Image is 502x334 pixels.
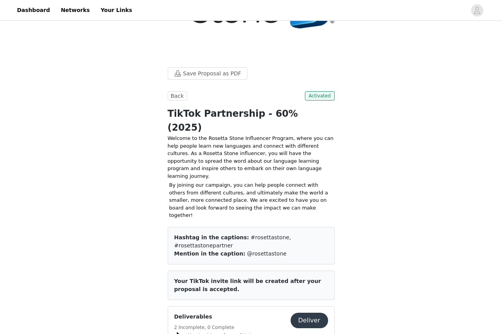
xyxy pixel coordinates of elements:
span: Hashtag in the captions: [174,234,249,240]
span: #rosettastone, #rosettastonepartner [174,234,291,249]
span: @rosettastone [247,250,286,257]
h4: Deliverables [174,313,235,321]
button: Deliver [291,313,328,328]
p: Welcome to the Rosetta Stone Influencer Program, where you can help people learn new languages an... [168,135,335,180]
a: Your Links [96,2,137,19]
button: Save Proposal as PDF [168,67,247,80]
span: Mention in the caption: [174,250,245,257]
button: Back [168,91,187,101]
a: Networks [56,2,94,19]
p: By joining our campaign, you can help people connect with others from different cultures, and ult... [169,181,333,219]
a: Dashboard [12,2,54,19]
h5: 2 Incomplete, 0 Complete [174,324,235,331]
div: avatar [473,4,481,17]
span: Activated [305,91,335,101]
h1: TikTok Partnership - 60% (2025) [168,107,335,135]
span: Your TikTok invite link will be created after your proposal is accepted. [174,278,321,292]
